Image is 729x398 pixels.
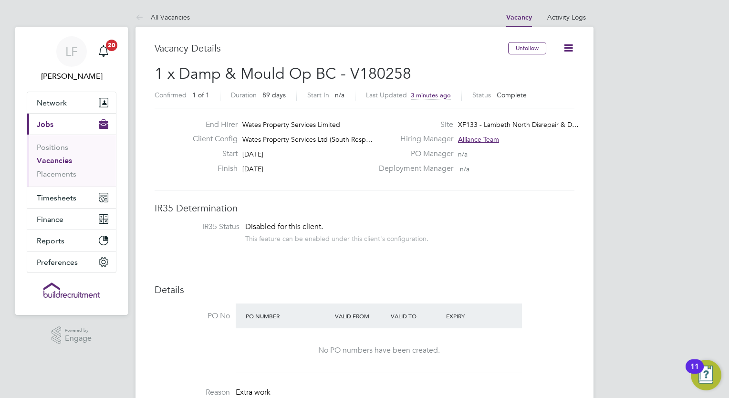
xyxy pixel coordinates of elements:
div: No PO numbers have been created. [245,346,512,356]
nav: Main navigation [15,27,128,315]
button: Preferences [27,251,116,272]
label: Client Config [185,134,238,144]
span: XF133 - Lambeth North Disrepair & D… [458,120,579,129]
span: Engage [65,335,92,343]
span: Wates Property Services Limited [242,120,340,129]
a: 20 [94,36,113,67]
a: Go to home page [27,283,116,298]
span: Loarda Fregjaj [27,71,116,82]
label: Last Updated [366,91,407,99]
img: buildrec-logo-retina.png [43,283,100,298]
span: Timesheets [37,193,76,202]
label: Start [185,149,238,159]
span: 1 of 1 [192,91,209,99]
button: Jobs [27,114,116,135]
label: Status [472,91,491,99]
span: Finance [37,215,63,224]
span: n/a [458,150,468,158]
div: PO Number [243,307,333,325]
div: This feature can be enabled under this client's configuration. [245,232,428,243]
a: Vacancies [37,156,72,165]
label: IR35 Status [164,222,240,232]
label: Site [373,120,453,130]
a: Positions [37,143,68,152]
span: Wates Property Services Ltd (South Resp… [242,135,373,144]
span: n/a [460,165,469,173]
label: End Hirer [185,120,238,130]
span: 20 [106,40,117,51]
label: PO Manager [373,149,453,159]
button: Finance [27,209,116,230]
span: LF [65,45,78,58]
a: All Vacancies [135,13,190,21]
div: 11 [690,367,699,379]
label: PO No [155,311,230,321]
label: Hiring Manager [373,134,453,144]
a: Placements [37,169,76,178]
span: [DATE] [242,165,263,173]
button: Network [27,92,116,113]
span: Network [37,98,67,107]
div: Valid From [333,307,388,325]
span: [DATE] [242,150,263,158]
div: Expiry [444,307,500,325]
a: Vacancy [506,13,532,21]
span: Preferences [37,258,78,267]
span: Jobs [37,120,53,129]
button: Timesheets [27,187,116,208]
button: Unfollow [508,42,546,54]
label: Duration [231,91,257,99]
span: Reports [37,236,64,245]
label: Confirmed [155,91,187,99]
div: Jobs [27,135,116,187]
div: Valid To [388,307,444,325]
span: Extra work [236,388,271,397]
button: Reports [27,230,116,251]
label: Deployment Manager [373,164,453,174]
a: Powered byEngage [52,326,92,345]
span: 3 minutes ago [411,91,451,99]
span: n/a [335,91,344,99]
span: Powered by [65,326,92,335]
span: Disabled for this client. [245,222,323,231]
h3: Details [155,283,574,296]
h3: Vacancy Details [155,42,508,54]
span: Alliance Team [458,135,499,144]
label: Reason [155,388,230,398]
button: Open Resource Center, 11 new notifications [691,360,721,390]
label: Finish [185,164,238,174]
h3: IR35 Determination [155,202,574,214]
span: Complete [497,91,527,99]
a: LF[PERSON_NAME] [27,36,116,82]
a: Activity Logs [547,13,586,21]
span: 89 days [262,91,286,99]
span: 1 x Damp & Mould Op BC - V180258 [155,64,411,83]
label: Start In [307,91,329,99]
